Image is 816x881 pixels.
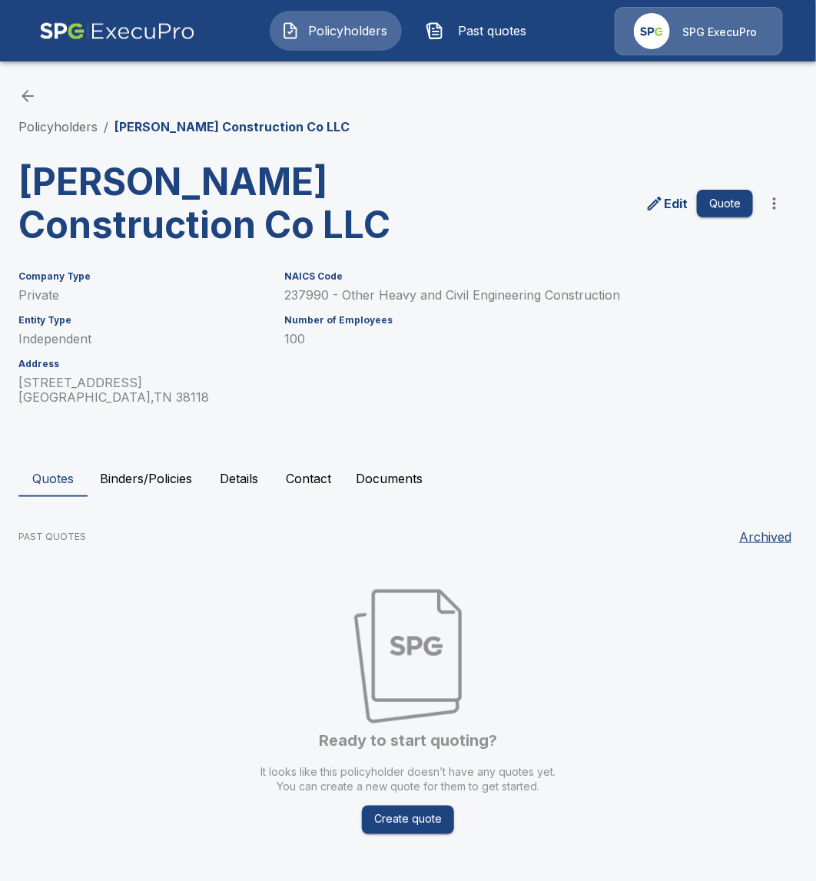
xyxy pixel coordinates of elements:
h6: Ready to start quoting? [319,730,497,752]
a: back [18,87,37,105]
button: Policyholders IconPolicyholders [270,11,402,51]
h6: Address [18,359,266,369]
img: AA Logo [39,7,195,55]
p: 100 [284,332,665,346]
button: more [759,188,790,219]
button: Details [204,460,274,497]
span: Policyholders [306,22,390,40]
p: Private [18,288,266,303]
button: Quotes [18,460,88,497]
button: Create quote [362,806,454,834]
a: Policyholders [18,119,98,134]
button: Past quotes IconPast quotes [414,11,546,51]
p: [PERSON_NAME] Construction Co LLC [114,118,350,136]
h6: Entity Type [18,315,266,326]
span: Past quotes [450,22,535,40]
a: Agency IconSPG ExecuPro [615,7,783,55]
img: Policyholders Icon [281,22,300,40]
nav: breadcrumb [18,118,350,136]
p: Edit [664,194,688,213]
h6: NAICS Code [284,271,665,282]
button: Binders/Policies [88,460,204,497]
p: It looks like this policyholder doesn’t have any quotes yet. You can create a new quote for them ... [260,764,556,793]
div: policyholder tabs [18,460,798,497]
h6: Company Type [18,271,266,282]
p: PAST QUOTES [18,530,86,544]
button: Documents [343,460,435,497]
button: Quote [697,190,753,218]
p: Independent [18,332,266,346]
p: 237990 - Other Heavy and Civil Engineering Construction [284,288,665,303]
img: Agency Icon [634,13,670,49]
button: Contact [274,460,343,497]
button: Archived [733,522,798,552]
p: [STREET_ADDRESS] [GEOGRAPHIC_DATA] , TN 38118 [18,376,266,405]
img: Past quotes Icon [426,22,444,40]
p: SPG ExecuPro [682,25,757,40]
img: No quotes [354,589,462,724]
h3: [PERSON_NAME] Construction Co LLC [18,161,398,247]
li: / [104,118,108,136]
h6: Number of Employees [284,315,665,326]
a: edit [642,191,691,216]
